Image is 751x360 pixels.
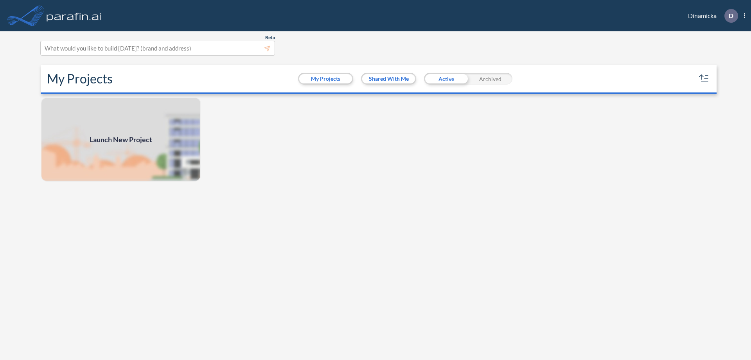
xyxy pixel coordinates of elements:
[41,97,201,182] img: add
[424,73,468,85] div: Active
[45,8,103,24] img: logo
[468,73,512,85] div: Archived
[362,74,415,83] button: Shared With Me
[729,12,733,19] p: D
[41,97,201,182] a: Launch New Project
[676,9,745,23] div: Dinamicka
[265,34,275,41] span: Beta
[90,134,152,145] span: Launch New Project
[698,72,710,85] button: sort
[47,71,113,86] h2: My Projects
[299,74,352,83] button: My Projects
